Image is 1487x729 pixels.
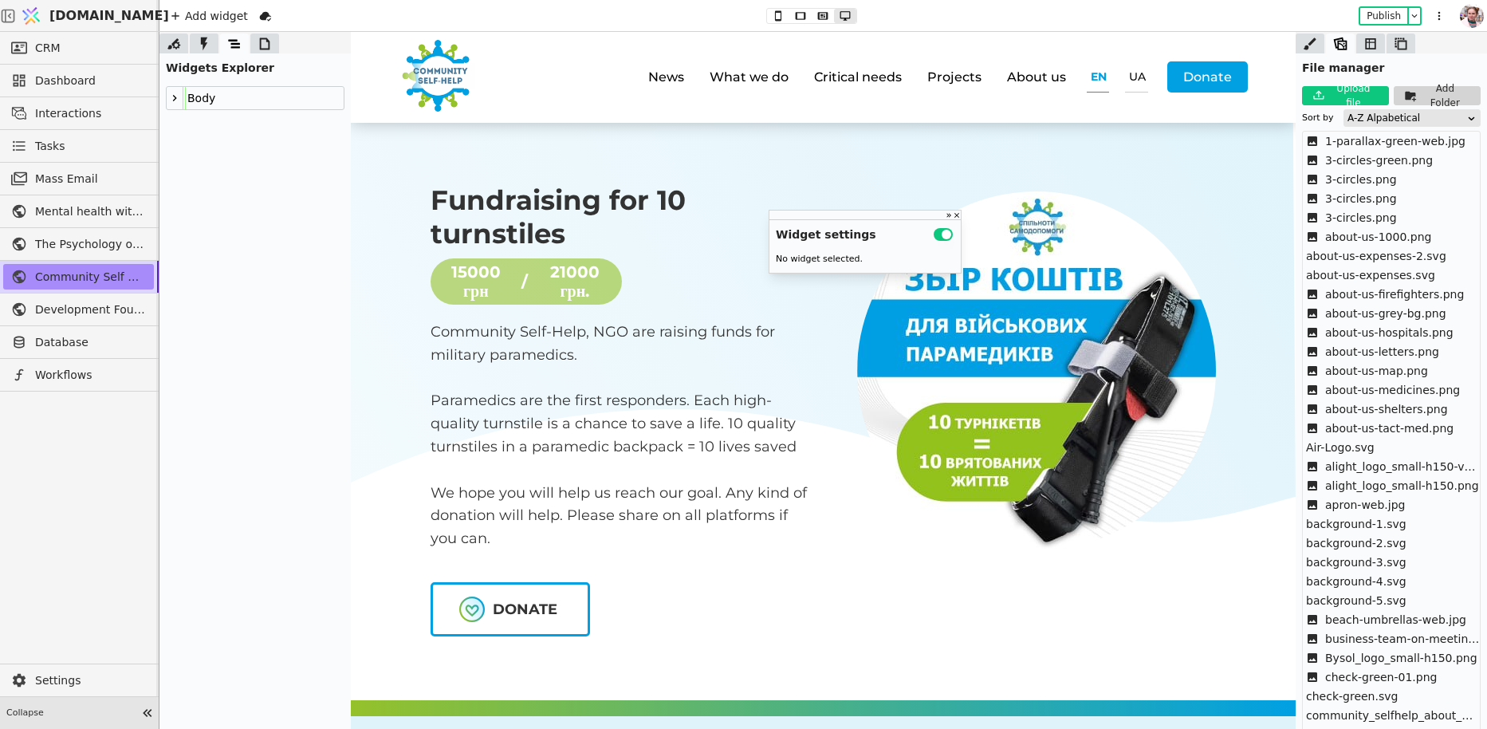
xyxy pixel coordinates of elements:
a: Dashboard [3,68,154,93]
span: 1-parallax-green-web.jpg [1325,133,1465,150]
div: No widget selected. [769,246,961,273]
button: Publish [1360,8,1407,24]
a: About us [643,30,728,61]
div: 21000 грн. [185,231,263,269]
span: Dashboard [35,73,146,89]
span: check-green.svg [1306,688,1398,705]
span: 3-circles-green.png [1325,152,1433,169]
div: Body [183,87,215,109]
div: 15000 грн [88,231,163,269]
span: Database [35,334,146,351]
a: Interactions [3,100,154,126]
button: Add Folder [1394,86,1481,105]
a: [DOMAIN_NAME] [16,1,159,31]
span: community_selfhelp_about_us-color.webp [1306,707,1480,724]
a: Settings [3,668,154,693]
span: alight_logo_small-h150-v2.png [1325,459,1480,475]
span: 3-circles.png [1325,171,1397,188]
div: Widget settings [769,220,961,243]
button: Upload file [1302,86,1389,105]
a: Mental health without prejudice project [3,199,154,224]
div: Add widget [166,6,253,26]
span: Air-Logo.svg [1306,439,1375,456]
p: Paramedics are the first responders. Each high-quality turnstile is a chance to save a life. 10 q... [80,357,467,426]
span: about-us-expenses-2.svg [1306,248,1446,265]
div: Donate [142,569,207,586]
a: Tasks [3,133,154,159]
span: about-us-shelters.png [1325,401,1448,418]
span: beach-umbrellas-web.jpg [1325,612,1466,629]
span: Tasks [35,138,65,155]
img: 1611404642663-DSC_1169-po-%D1%81cropped.jpg [1460,2,1484,30]
span: about-us-expenses.svg [1306,267,1435,284]
span: about-us-medicines.png [1325,382,1460,399]
a: Donate [816,30,897,61]
span: about-us-tact-med.png [1325,420,1454,437]
span: about-us-1000.png [1325,229,1431,246]
span: The Psychology of War [35,236,146,253]
span: Bysol_logo_small-h150.png [1325,650,1477,667]
div: Add Folder [1420,81,1473,110]
div: EN [736,30,758,61]
a: Mass Email [3,166,154,191]
a: News [285,30,346,61]
span: background-2.svg [1306,535,1406,552]
a: Workflows [3,362,154,388]
a: Projects [564,30,643,61]
span: Interactions [35,105,146,122]
a: Database [3,329,154,355]
img: 1649546190901-heart-icon.svg [108,565,134,590]
span: about-us-letters.png [1325,344,1439,361]
a: Development Foundation [3,297,154,322]
a: Donate [80,550,239,605]
a: Community Self Help [3,264,154,290]
span: Settings [35,672,146,689]
div: File manager [1296,53,1487,77]
span: about-us-grey-bg.png [1325,305,1446,322]
img: Logo [19,1,43,31]
p: Community Self-Help, NGO are raising funds for military paramedics. [80,289,467,335]
span: [DOMAIN_NAME] [49,6,169,26]
span: Mass Email [35,171,146,187]
a: The Psychology of War [3,231,154,257]
span: Workflows [35,367,146,384]
p: We hope you will help us reach our goal. Any kind of donation will help. Please share on all plat... [80,450,467,518]
div: Body [167,87,344,109]
div: / [171,240,177,259]
div: Widgets Explorer [159,53,351,77]
a: UA [766,30,804,61]
a: Critical needs [450,30,564,61]
span: background-5.svg [1306,593,1406,609]
div: Sort by [1302,110,1334,126]
a: EN [728,30,766,61]
span: Collapse [6,707,136,720]
span: alight_logo_small-h150.png [1325,478,1479,495]
span: background-1.svg [1306,516,1406,533]
span: apron-web.jpg [1325,497,1405,514]
div: A-Z Alpabetical [1347,110,1466,126]
span: 3-circles.png [1325,191,1397,207]
span: Mental health without prejudice project [35,203,146,220]
span: about-us-map.png [1325,363,1428,380]
span: Development Foundation [35,301,146,318]
div: UA [774,30,797,61]
img: 1701189953331-2023-11-28_18.43.40.jpg [506,160,865,518]
img: 1645367375117-communityselfhelp-logo-En-180.png [48,8,124,80]
span: about-us-firefighters.png [1325,286,1464,303]
div: Upload file [1328,81,1382,110]
a: What we do [346,30,450,61]
span: business-team-on-meeting-WEB.jpg [1325,631,1480,648]
div: Fundraising for 10 turnstiles [80,152,467,219]
span: 3-circles.png [1325,210,1397,227]
span: CRM [35,40,61,57]
span: about-us-hospitals.png [1325,325,1454,341]
span: check-green-01.png [1325,669,1437,686]
span: Community Self Help [35,269,146,286]
span: background-3.svg [1306,554,1406,571]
